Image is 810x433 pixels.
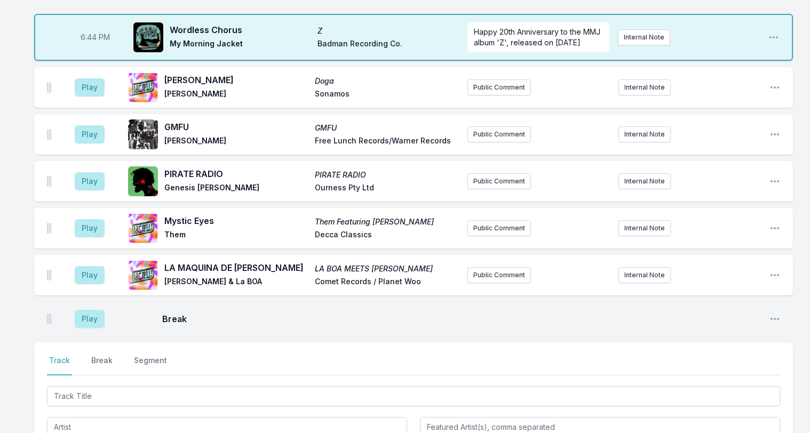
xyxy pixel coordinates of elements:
button: Open playlist item options [769,223,780,234]
button: Play [75,310,105,328]
button: Internal Note [618,79,671,95]
button: Open playlist item options [769,129,780,140]
button: Play [75,219,105,237]
span: Wordless Chorus [170,23,311,36]
button: Play [75,172,105,190]
button: Public Comment [467,173,531,189]
img: Drag Handle [47,270,51,280]
span: LA BOA MEETS [PERSON_NAME] [315,263,459,274]
span: Doga [315,76,459,86]
span: Genesis [PERSON_NAME] [164,182,308,195]
span: Happy 20th Anniversary to the MMJ album 'Z', released on [DATE] [474,27,602,47]
button: Open playlist item options [768,32,779,43]
span: [PERSON_NAME] [164,89,308,101]
span: [PERSON_NAME] & La BOA [164,276,308,289]
span: Mystic Eyes [164,214,308,227]
span: Them [164,229,308,242]
span: Decca Classics [315,229,459,242]
span: Badman Recording Co. [317,38,459,51]
button: Open playlist item options [769,176,780,187]
button: Open playlist item options [769,314,780,324]
span: GMFU [164,121,308,133]
img: PIRATE RADIO [128,166,158,196]
img: Z [133,22,163,52]
button: Public Comment [467,267,531,283]
img: Drag Handle [47,223,51,234]
button: Internal Note [618,126,671,142]
button: Break [89,355,115,375]
img: GMFU [128,119,158,149]
img: Drag Handle [47,129,51,140]
span: PIRATE RADIO [315,170,459,180]
button: Internal Note [618,29,670,45]
img: LA BOA MEETS TONY ALLEN [128,260,158,290]
span: PIRATE RADIO [164,167,308,180]
button: Play [75,78,105,97]
button: Segment [132,355,169,375]
span: LA MAQUINA DE [PERSON_NAME] [164,261,308,274]
span: GMFU [315,123,459,133]
button: Public Comment [467,79,531,95]
input: Track Title [47,386,780,406]
button: Track [47,355,72,375]
button: Play [75,125,105,143]
img: Drag Handle [47,82,51,93]
button: Internal Note [618,173,671,189]
span: Break [162,312,761,325]
button: Internal Note [618,267,671,283]
span: [PERSON_NAME] [164,74,308,86]
img: Them Featuring Van Morrison [128,213,158,243]
button: Play [75,266,105,284]
span: Z [317,26,459,36]
span: Comet Records / Planet Woo [315,276,459,289]
button: Public Comment [467,220,531,236]
button: Open playlist item options [769,270,780,280]
button: Internal Note [618,220,671,236]
img: Drag Handle [47,314,51,324]
span: Free Lunch Records/Warner Records [315,135,459,148]
span: My Morning Jacket [170,38,311,51]
span: [PERSON_NAME] [164,135,308,148]
span: Ourness Pty Ltd [315,182,459,195]
img: Drag Handle [47,176,51,187]
span: Sonamos [315,89,459,101]
img: Doga [128,73,158,102]
span: Timestamp [81,32,110,43]
span: Them Featuring [PERSON_NAME] [315,217,459,227]
button: Public Comment [467,126,531,142]
button: Open playlist item options [769,82,780,93]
